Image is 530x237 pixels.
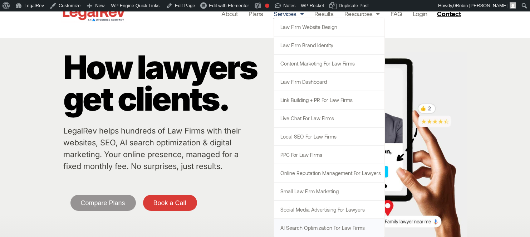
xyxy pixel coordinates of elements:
a: Login [413,9,427,19]
a: Results [314,9,334,19]
a: Local SEO for Law Firms [274,127,384,145]
a: AI Search Optimization for Law Firms [274,219,384,237]
ul: Services [274,18,385,237]
a: PPC for Law Firms [274,146,384,164]
a: Social Media Advertising for Lawyers [274,200,384,218]
a: Services [274,9,304,19]
nav: Menu [221,9,427,19]
a: Live Chat for Law Firms [274,109,384,127]
a: Content Marketing for Law Firms [274,54,384,72]
a: Compare Plans [70,195,136,211]
a: Law Firm Dashboard [274,73,384,91]
span: Compare Plans [81,200,125,206]
a: Link Building + PR for Law Firms [274,91,384,109]
a: LegalRev helps hundreds of Law Firms with their websites, SEO, AI search optimization & digital m... [63,126,241,171]
div: Focus keyphrase not set [265,4,269,8]
span: Book a Call [153,200,186,206]
a: About [221,9,238,19]
span: 0Robin [PERSON_NAME] [453,3,507,8]
a: Contact [434,8,466,19]
a: Law Firm Website Design [274,18,384,36]
a: Resources [344,9,380,19]
a: Plans [249,9,263,19]
a: Law Firm Brand Identity [274,36,384,54]
a: FAQ [391,9,402,19]
a: Small Law Firm Marketing [274,182,384,200]
a: Online Reputation Management for Lawyers [274,164,384,182]
span: Edit with Elementor [209,3,249,8]
span: Contact [437,10,461,17]
a: Book a Call [143,195,197,211]
p: How lawyers get clients. [63,52,294,115]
